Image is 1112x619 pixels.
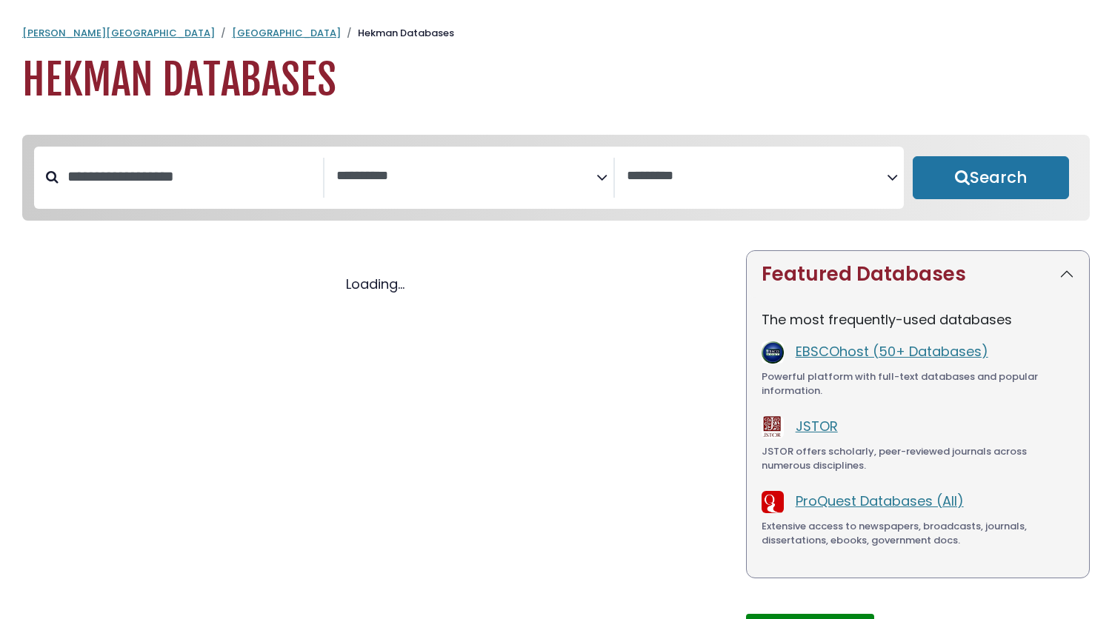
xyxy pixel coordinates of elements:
[796,417,838,435] a: JSTOR
[22,274,728,294] div: Loading...
[913,156,1069,199] button: Submit for Search Results
[762,309,1074,329] p: The most frequently-used databases
[762,444,1074,473] div: JSTOR offers scholarly, peer-reviewed journals across numerous disciplines.
[762,519,1074,548] div: Extensive access to newspapers, broadcasts, journals, dissertations, ebooks, government docs.
[232,26,341,40] a: [GEOGRAPHIC_DATA]
[59,164,323,189] input: Search database by title or keyword
[22,56,1090,105] h1: Hekman Databases
[796,492,964,510] a: ProQuest Databases (All)
[22,135,1090,221] nav: Search filters
[796,342,988,361] a: EBSCOhost (50+ Databases)
[22,26,1090,41] nav: breadcrumb
[627,169,887,184] textarea: Search
[341,26,454,41] li: Hekman Databases
[22,26,215,40] a: [PERSON_NAME][GEOGRAPHIC_DATA]
[762,369,1074,398] div: Powerful platform with full-text databases and popular information.
[747,251,1089,298] button: Featured Databases
[336,169,596,184] textarea: Search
